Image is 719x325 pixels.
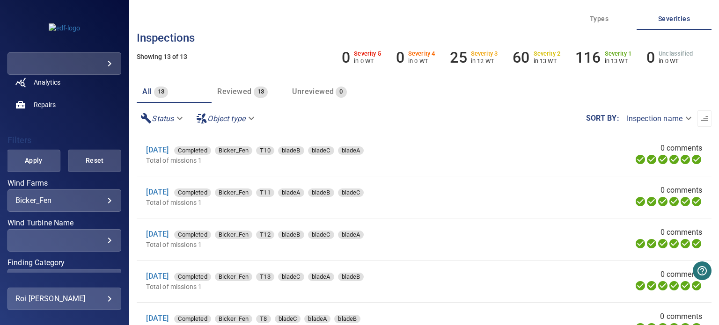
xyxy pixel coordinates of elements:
p: Total of missions 1 [146,240,500,249]
span: T12 [256,230,274,239]
span: 0 comments [660,269,703,280]
span: bladeB [308,188,334,197]
svg: ML Processing 100% [668,238,680,249]
span: Analytics [34,78,60,87]
div: bladeA [338,231,364,239]
span: Severities [642,13,706,25]
svg: ML Processing 100% [668,154,680,165]
svg: ML Processing 100% [668,196,680,207]
img: edf-logo [49,23,80,33]
div: bladeC [308,231,334,239]
div: Completed [174,315,211,323]
span: T11 [256,188,274,197]
svg: Uploading 100% [635,154,646,165]
p: in 13 WT [534,58,561,65]
p: in 0 WT [408,58,435,65]
a: [DATE] [146,145,169,154]
div: Bicker_Fen [215,231,253,239]
label: Sort by : [586,115,619,122]
span: Reset [80,155,110,166]
span: Bicker_Fen [215,314,253,324]
h6: Severity 2 [534,51,561,57]
span: T10 [256,146,274,155]
span: 13 [154,87,169,97]
span: bladeC [338,188,364,197]
button: Apply [7,150,60,172]
svg: Classification 100% [691,280,702,291]
svg: Data Formatted 100% [646,196,657,207]
div: Completed [174,188,211,197]
span: 0 comments [660,143,703,154]
span: bladeC [278,272,304,282]
label: Wind Turbine Name [7,219,121,227]
span: Bicker_Fen [215,188,253,197]
svg: ML Processing 100% [668,280,680,291]
div: Finding Category [7,269,121,291]
div: Bicker_Fen [215,315,253,323]
li: Severity Unclassified [646,49,693,66]
h6: 25 [450,49,467,66]
div: Wind Turbine Name [7,229,121,252]
span: Types [567,13,631,25]
li: Severity 2 [513,49,560,66]
h5: Showing 13 of 13 [137,53,712,60]
p: Total of missions 1 [146,156,500,165]
h6: 0 [646,49,655,66]
span: bladeB [338,272,364,282]
span: bladeA [304,314,330,324]
div: Bicker_Fen [215,188,253,197]
div: bladeB [334,315,360,323]
svg: Classification 100% [691,196,702,207]
span: 0 comments [660,227,703,238]
span: Unreviewed [292,87,334,96]
span: Reviewed [217,87,251,96]
svg: Selecting 100% [657,238,668,249]
label: Finding Category [7,259,121,267]
a: [DATE] [146,314,169,323]
span: Bicker_Fen [215,146,253,155]
span: bladeA [308,272,334,282]
svg: Uploading 100% [635,238,646,249]
div: Completed [174,273,211,281]
em: Status [152,114,174,123]
div: bladeB [308,188,334,197]
div: Completed [174,231,211,239]
h6: Severity 4 [408,51,435,57]
div: T13 [256,273,274,281]
span: Completed [174,314,211,324]
div: bladeC [278,273,304,281]
span: 0 comments [660,311,702,322]
div: Wind Farms [7,189,121,212]
h6: 0 [342,49,350,66]
h3: Inspections [137,32,712,44]
svg: Matching 100% [680,154,691,165]
div: Inspection name [619,110,697,127]
em: Object type [207,114,245,123]
span: bladeB [278,146,304,155]
span: bladeB [278,230,304,239]
div: bladeB [278,231,304,239]
p: in 12 WT [471,58,498,65]
div: bladeA [308,273,334,281]
svg: Data Formatted 100% [646,238,657,249]
div: T8 [256,315,271,323]
h6: 60 [513,49,529,66]
h4: Filters [7,136,121,145]
span: Bicker_Fen [215,230,253,239]
svg: Uploading 100% [635,196,646,207]
a: [DATE] [146,230,169,238]
span: Completed [174,188,211,197]
li: Severity 5 [342,49,381,66]
span: All [142,87,152,96]
label: Wind Farms [7,180,121,187]
div: bladeA [338,146,364,155]
svg: Data Formatted 100% [646,280,657,291]
div: edf [7,52,121,75]
h6: Severity 3 [471,51,498,57]
svg: Matching 100% [680,280,691,291]
div: T12 [256,231,274,239]
span: Bicker_Fen [215,272,253,282]
div: bladeB [338,273,364,281]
